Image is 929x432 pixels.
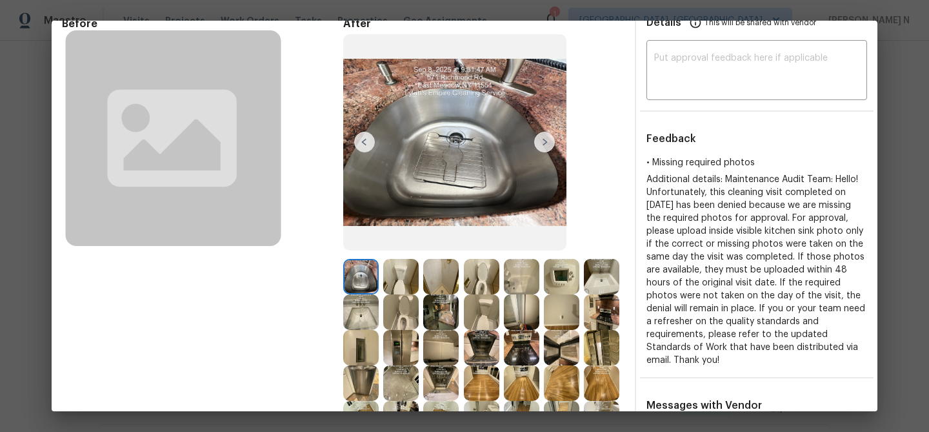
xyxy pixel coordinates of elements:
[534,132,555,152] img: right-chevron-button-url
[646,7,681,38] span: Details
[704,7,816,38] span: This will be shared with vendor
[646,175,865,365] span: Additional details: Maintenance Audit Team: Hello! Unfortunately, this cleaning visit completed o...
[343,17,624,30] span: After
[646,400,762,411] span: Messages with Vendor
[354,132,375,152] img: left-chevron-button-url
[646,158,755,167] span: • Missing required photos
[62,17,343,30] span: Before
[646,134,696,144] span: Feedback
